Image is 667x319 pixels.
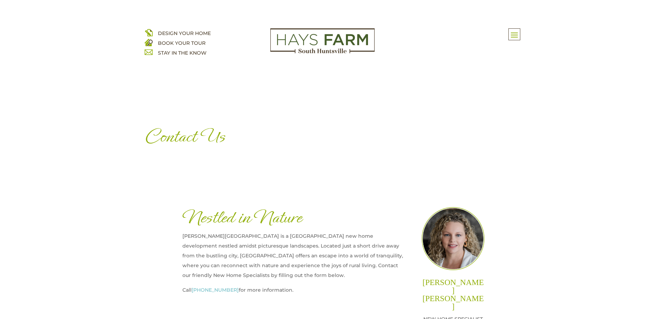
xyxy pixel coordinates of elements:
[145,28,153,36] img: design your home
[182,207,405,231] h1: Nestled in Nature
[145,126,523,150] h1: Contact Us
[158,30,211,36] a: DESIGN YOUR HOME
[182,231,405,285] p: [PERSON_NAME][GEOGRAPHIC_DATA] is a [GEOGRAPHIC_DATA] new home development nestled amidst picture...
[270,28,375,54] img: Logo
[182,285,405,300] p: Call for more information.
[422,278,485,314] h2: [PERSON_NAME] [PERSON_NAME]
[158,40,206,46] a: BOOK YOUR TOUR
[158,50,207,56] a: STAY IN THE KNOW
[270,49,375,55] a: hays farm homes huntsville development
[192,287,239,293] a: [PHONE_NUMBER]
[145,38,153,46] img: book your home tour
[422,207,485,270] img: Team_Laura@2x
